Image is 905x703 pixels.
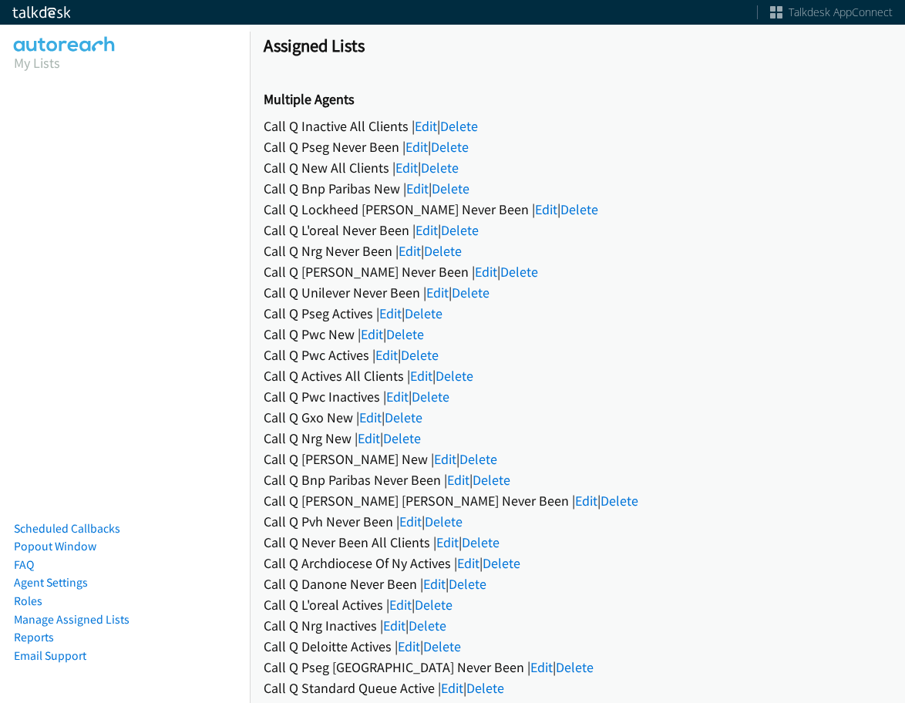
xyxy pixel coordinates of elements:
[14,54,60,72] a: My Lists
[575,492,597,510] a: Edit
[447,471,469,489] a: Edit
[264,678,891,698] div: Call Q Standard Queue Active | |
[264,324,891,345] div: Call Q Pwc New | |
[483,554,520,572] a: Delete
[405,304,442,322] a: Delete
[399,242,421,260] a: Edit
[375,346,398,364] a: Edit
[264,220,891,240] div: Call Q L'oreal Never Been | |
[452,284,490,301] a: Delete
[383,617,405,634] a: Edit
[406,180,429,197] a: Edit
[383,429,421,447] a: Delete
[14,594,42,608] a: Roles
[264,282,891,303] div: Call Q Unilever Never Been | |
[264,573,891,594] div: Call Q Danone Never Been | |
[409,617,446,634] a: Delete
[264,490,891,511] div: Call Q [PERSON_NAME] [PERSON_NAME] Never Been | |
[264,136,891,157] div: Call Q Pseg Never Been | |
[264,157,891,178] div: Call Q New All Clients | |
[395,159,418,177] a: Edit
[556,658,594,676] a: Delete
[770,5,893,20] a: Talkdesk AppConnect
[441,679,463,697] a: Edit
[14,630,54,644] a: Reports
[535,200,557,218] a: Edit
[264,636,891,657] div: Call Q Deloitte Actives | |
[264,303,891,324] div: Call Q Pseg Actives | |
[14,521,120,536] a: Scheduled Callbacks
[264,178,891,199] div: Call Q Bnp Paribas New | |
[264,240,891,261] div: Call Q Nrg Never Been | |
[264,91,891,109] h2: Multiple Agents
[449,575,486,593] a: Delete
[264,449,891,469] div: Call Q [PERSON_NAME] New | |
[459,450,497,468] a: Delete
[434,450,456,468] a: Edit
[14,557,34,572] a: FAQ
[421,159,459,177] a: Delete
[14,612,130,627] a: Manage Assigned Lists
[264,116,891,136] div: Call Q Inactive All Clients | |
[410,367,432,385] a: Edit
[14,575,88,590] a: Agent Settings
[264,657,891,678] div: Call Q Pseg [GEOGRAPHIC_DATA] Never Been | |
[264,553,891,573] div: Call Q Archdiocese Of Ny Actives | |
[462,533,500,551] a: Delete
[475,263,497,281] a: Edit
[423,575,446,593] a: Edit
[398,637,420,655] a: Edit
[14,648,86,663] a: Email Support
[264,35,891,56] h1: Assigned Lists
[264,532,891,553] div: Call Q Never Been All Clients | |
[389,596,412,614] a: Edit
[424,242,462,260] a: Delete
[560,200,598,218] a: Delete
[264,365,891,386] div: Call Q Actives All Clients | |
[386,325,424,343] a: Delete
[405,138,428,156] a: Edit
[401,346,439,364] a: Delete
[441,221,479,239] a: Delete
[426,284,449,301] a: Edit
[399,513,422,530] a: Edit
[423,637,461,655] a: Delete
[473,471,510,489] a: Delete
[264,261,891,282] div: Call Q [PERSON_NAME] Never Been | |
[264,345,891,365] div: Call Q Pwc Actives | |
[264,199,891,220] div: Call Q Lockheed [PERSON_NAME] Never Been | |
[264,469,891,490] div: Call Q Bnp Paribas Never Been | |
[359,409,382,426] a: Edit
[385,409,422,426] a: Delete
[386,388,409,405] a: Edit
[358,429,380,447] a: Edit
[530,658,553,676] a: Edit
[432,180,469,197] a: Delete
[412,388,449,405] a: Delete
[601,492,638,510] a: Delete
[425,513,463,530] a: Delete
[436,533,459,551] a: Edit
[440,117,478,135] a: Delete
[500,263,538,281] a: Delete
[436,367,473,385] a: Delete
[264,615,891,636] div: Call Q Nrg Inactives | |
[415,117,437,135] a: Edit
[379,304,402,322] a: Edit
[361,325,383,343] a: Edit
[264,511,891,532] div: Call Q Pvh Never Been | |
[415,221,438,239] a: Edit
[415,596,452,614] a: Delete
[264,407,891,428] div: Call Q Gxo New | |
[264,594,891,615] div: Call Q L'oreal Actives | |
[466,679,504,697] a: Delete
[431,138,469,156] a: Delete
[264,428,891,449] div: Call Q Nrg New | |
[14,539,96,553] a: Popout Window
[264,386,891,407] div: Call Q Pwc Inactives | |
[457,554,479,572] a: Edit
